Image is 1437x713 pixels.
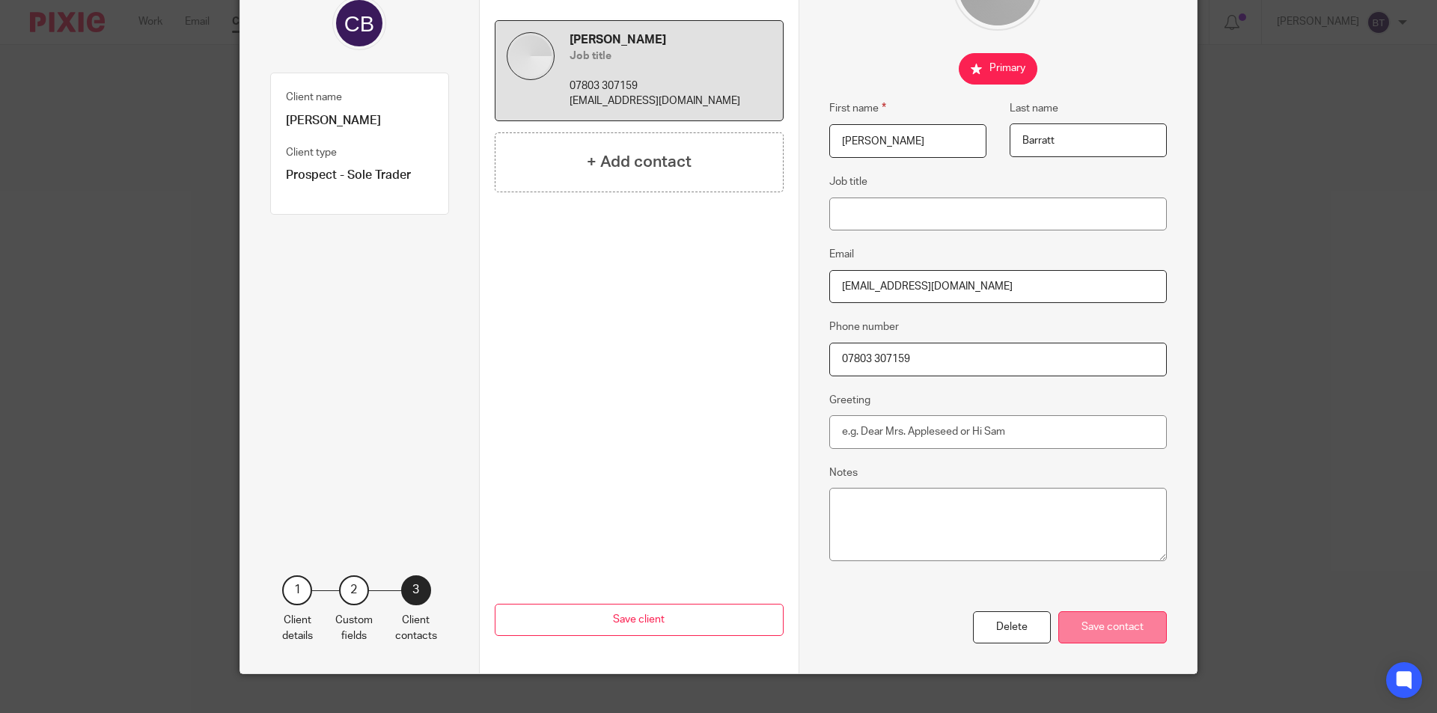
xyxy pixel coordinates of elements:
h4: [PERSON_NAME] [570,32,772,48]
div: Delete [973,611,1051,643]
label: Phone number [829,319,899,334]
h4: + Add contact [587,150,692,174]
p: [PERSON_NAME] [286,113,433,129]
p: 07803 307159 [570,79,772,94]
button: Save client [495,604,784,636]
p: Prospect - Sole Trader [286,168,433,183]
label: First name [829,100,886,117]
label: Client type [286,145,337,160]
img: default.jpg [507,32,555,80]
label: Last name [1010,101,1058,116]
p: Custom fields [335,613,373,643]
label: Email [829,247,854,262]
label: Greeting [829,393,870,408]
label: Client name [286,90,342,105]
label: Job title [829,174,867,189]
p: Client details [282,613,313,643]
input: e.g. Dear Mrs. Appleseed or Hi Sam [829,415,1168,449]
div: 2 [339,575,369,605]
div: 3 [401,575,431,605]
h5: Job title [570,49,772,64]
div: 1 [282,575,312,605]
p: [EMAIL_ADDRESS][DOMAIN_NAME] [570,94,772,108]
div: Save contact [1058,611,1167,643]
p: Client contacts [395,613,437,643]
label: Notes [829,465,858,480]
